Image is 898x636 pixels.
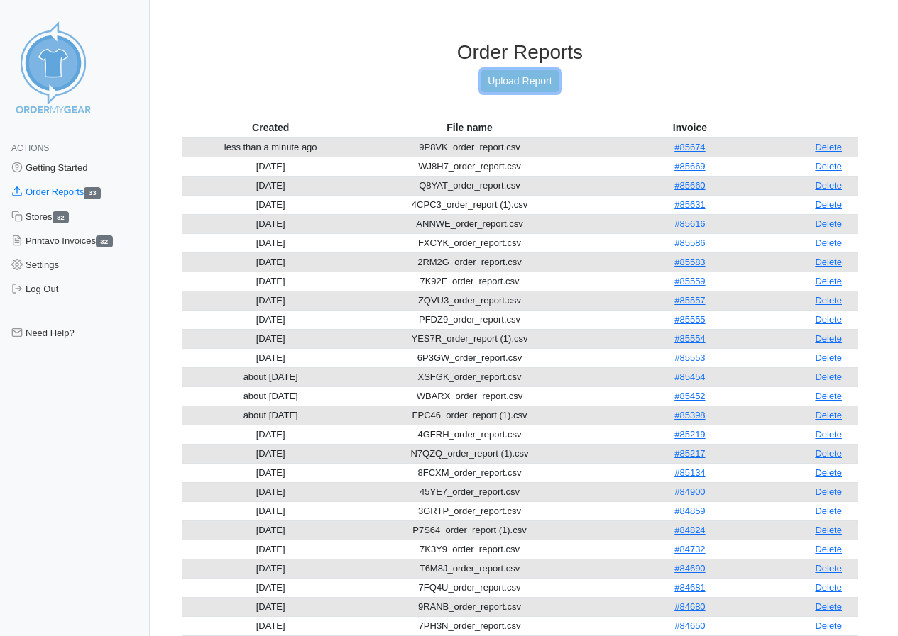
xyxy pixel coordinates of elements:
td: YES7R_order_report (1).csv [359,329,581,348]
a: Delete [815,314,842,325]
a: #85660 [674,180,705,191]
a: Delete [815,391,842,401]
th: File name [359,118,581,138]
a: #85219 [674,429,705,440]
td: [DATE] [182,520,359,540]
td: less than a minute ago [182,138,359,157]
a: Delete [815,486,842,497]
a: #85669 [674,161,705,172]
a: #85583 [674,257,705,267]
a: Delete [815,448,842,459]
a: Delete [815,238,842,248]
th: Invoice [581,118,800,138]
a: Delete [815,620,842,631]
td: T6M8J_order_report.csv [359,559,581,578]
td: 7FQ4U_order_report.csv [359,578,581,597]
td: 4GFRH_order_report.csv [359,425,581,444]
a: Delete [815,142,842,152]
td: [DATE] [182,252,359,272]
span: 32 [96,235,113,247]
td: [DATE] [182,272,359,291]
td: [DATE] [182,195,359,214]
a: Delete [815,372,842,382]
a: Delete [815,295,842,306]
a: Delete [815,525,842,535]
td: 45YE7_order_report.csv [359,482,581,501]
a: Delete [815,180,842,191]
td: P7S64_order_report (1).csv [359,520,581,540]
td: PFDZ9_order_report.csv [359,310,581,329]
td: [DATE] [182,157,359,176]
a: #85616 [674,218,705,229]
span: 32 [53,211,70,223]
td: Q8YAT_order_report.csv [359,176,581,195]
td: [DATE] [182,310,359,329]
a: #85454 [674,372,705,382]
a: #84650 [674,620,705,631]
a: #85631 [674,199,705,210]
td: [DATE] [182,291,359,310]
td: FPC46_order_report (1).csv [359,406,581,425]
td: [DATE] [182,540,359,559]
a: #85553 [674,352,705,363]
td: WBARX_order_report.csv [359,386,581,406]
a: #85555 [674,314,705,325]
a: #84732 [674,544,705,554]
a: #84681 [674,582,705,593]
td: 8FCXM_order_report.csv [359,463,581,482]
td: FXCYK_order_report.csv [359,233,581,252]
a: Delete [815,429,842,440]
a: Delete [815,161,842,172]
a: #85217 [674,448,705,459]
a: #85559 [674,276,705,286]
a: Delete [815,218,842,229]
td: 7K92F_order_report.csv [359,272,581,291]
a: Delete [815,601,842,612]
td: [DATE] [182,425,359,444]
a: Delete [815,563,842,574]
a: #85586 [674,238,705,248]
td: 2RM2G_order_report.csv [359,252,581,272]
a: Delete [815,276,842,286]
a: Delete [815,506,842,516]
td: 7K3Y9_order_report.csv [359,540,581,559]
td: [DATE] [182,578,359,597]
a: Delete [815,467,842,478]
td: [DATE] [182,501,359,520]
td: [DATE] [182,176,359,195]
a: #84680 [674,601,705,612]
a: Delete [815,544,842,554]
td: WJ8H7_order_report.csv [359,157,581,176]
td: 9RANB_order_report.csv [359,597,581,616]
a: #85674 [674,142,705,152]
a: Delete [815,257,842,267]
td: about [DATE] [182,367,359,386]
td: XSFGK_order_report.csv [359,367,581,386]
th: Created [182,118,359,138]
span: Actions [11,143,49,153]
td: [DATE] [182,597,359,616]
a: #85557 [674,295,705,306]
a: #84900 [674,486,705,497]
a: #84690 [674,563,705,574]
a: #84824 [674,525,705,535]
a: #85398 [674,410,705,420]
td: ANNWE_order_report.csv [359,214,581,233]
a: #84859 [674,506,705,516]
td: 7PH3N_order_report.csv [359,616,581,635]
td: about [DATE] [182,386,359,406]
td: [DATE] [182,559,359,578]
td: [DATE] [182,329,359,348]
a: Delete [815,410,842,420]
a: #85554 [674,333,705,344]
td: [DATE] [182,482,359,501]
a: Delete [815,333,842,344]
span: 33 [84,187,101,199]
td: about [DATE] [182,406,359,425]
td: [DATE] [182,348,359,367]
td: 3GRTP_order_report.csv [359,501,581,520]
a: #85452 [674,391,705,401]
a: Delete [815,199,842,210]
td: N7QZQ_order_report (1).csv [359,444,581,463]
a: Delete [815,582,842,593]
